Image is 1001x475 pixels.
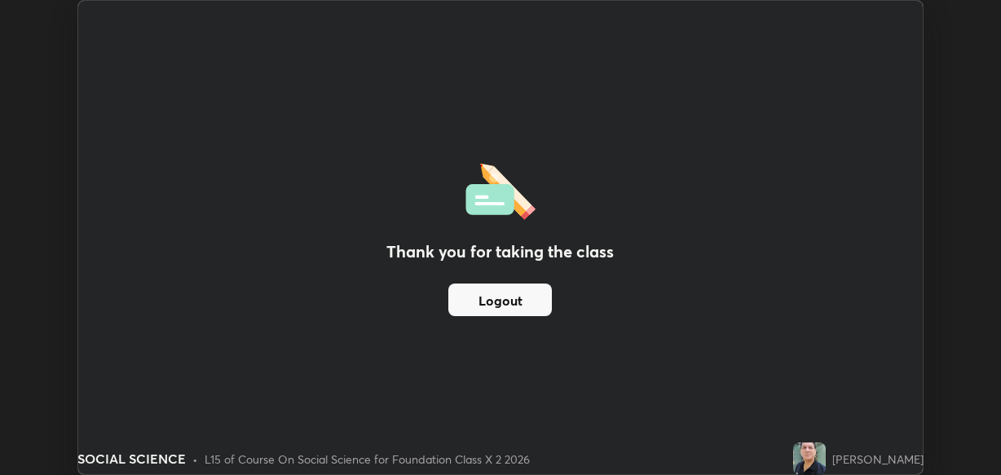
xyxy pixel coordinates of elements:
div: [PERSON_NAME] [832,451,924,468]
div: L15 of Course On Social Science for Foundation Class X 2 2026 [205,451,530,468]
h2: Thank you for taking the class [386,240,614,264]
div: • [192,451,198,468]
img: offlineFeedback.1438e8b3.svg [465,158,536,220]
button: Logout [448,284,552,316]
img: d5c4d1a141f3435d8d56cd6958ba1ef7.jpg [793,442,826,475]
div: SOCIAL SCIENCE [77,449,186,468]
